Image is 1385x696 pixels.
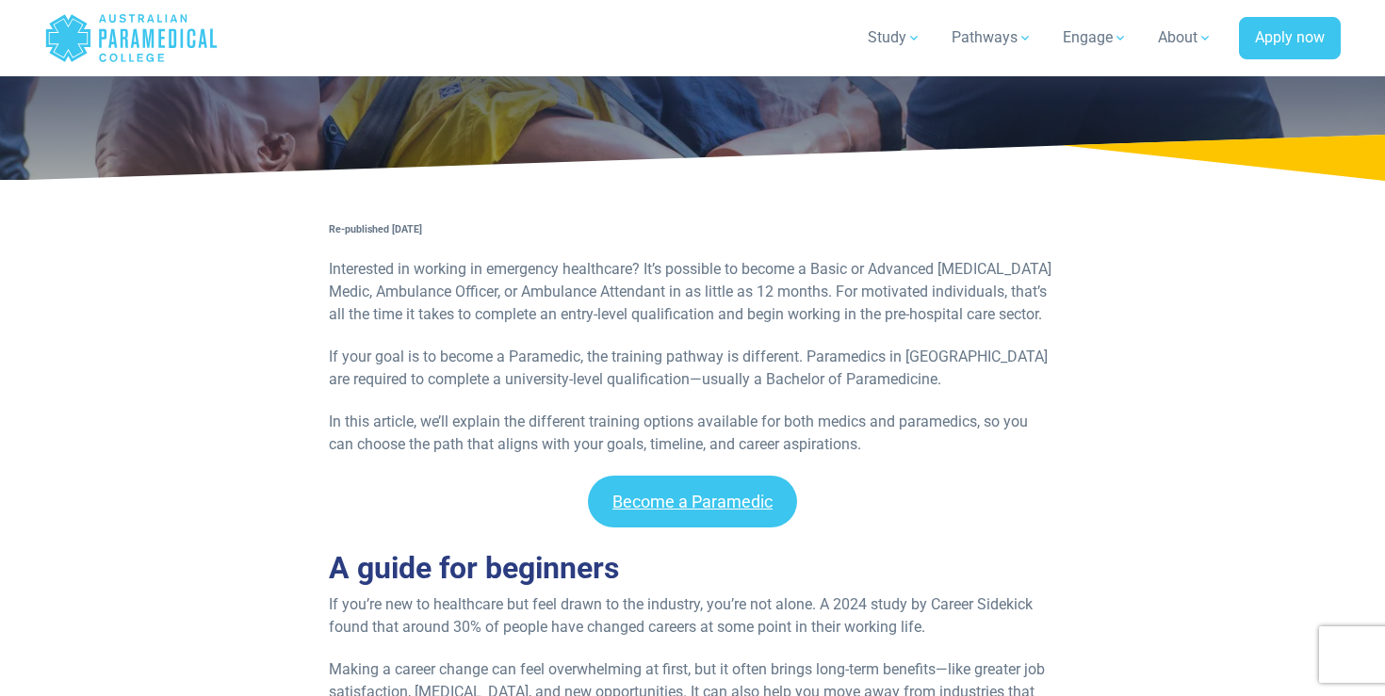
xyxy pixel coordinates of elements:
[1147,11,1224,64] a: About
[940,11,1044,64] a: Pathways
[329,223,422,235] strong: Re-published [DATE]
[588,476,797,527] a: Become a Paramedic
[1239,17,1341,60] a: Apply now
[329,411,1056,456] p: In this article, we’ll explain the different training options available for both medics and param...
[856,11,933,64] a: Study
[329,550,1056,586] h2: A guide for beginners
[44,8,219,69] a: Australian Paramedical College
[329,258,1056,326] p: Interested in working in emergency healthcare? It’s possible to become a Basic or Advanced [MEDIC...
[1051,11,1139,64] a: Engage
[329,593,1056,639] p: If you’re new to healthcare but feel drawn to the industry, you’re not alone. A 2024 study by Car...
[329,346,1056,391] p: If your goal is to become a Paramedic, the training pathway is different. Paramedics in [GEOGRAPH...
